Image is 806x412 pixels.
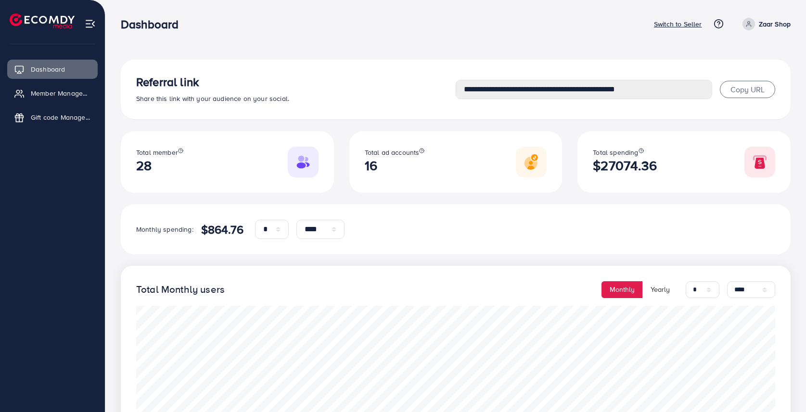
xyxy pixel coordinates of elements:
[31,112,90,122] span: Gift code Management
[593,158,656,174] h2: $27074.36
[744,147,775,177] img: Responsive image
[31,88,90,98] span: Member Management
[365,158,425,174] h2: 16
[121,17,186,31] h3: Dashboard
[7,84,98,103] a: Member Management
[288,147,319,177] img: Responsive image
[593,148,638,157] span: Total spending
[739,18,791,30] a: Zaar Shop
[759,18,791,30] p: Zaar Shop
[730,84,765,95] span: Copy URL
[516,147,547,177] img: Responsive image
[201,223,243,237] h4: $864.76
[31,64,65,74] span: Dashboard
[642,281,678,298] button: Yearly
[136,148,178,157] span: Total member
[7,60,98,79] a: Dashboard
[365,148,420,157] span: Total ad accounts
[720,81,775,98] button: Copy URL
[136,284,225,296] h4: Total Monthly users
[136,158,183,174] h2: 28
[654,18,702,30] p: Switch to Seller
[7,108,98,127] a: Gift code Management
[601,281,643,298] button: Monthly
[136,75,456,89] h3: Referral link
[85,18,96,29] img: menu
[10,13,75,28] img: logo
[136,224,193,235] p: Monthly spending:
[136,94,289,103] span: Share this link with your audience on your social.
